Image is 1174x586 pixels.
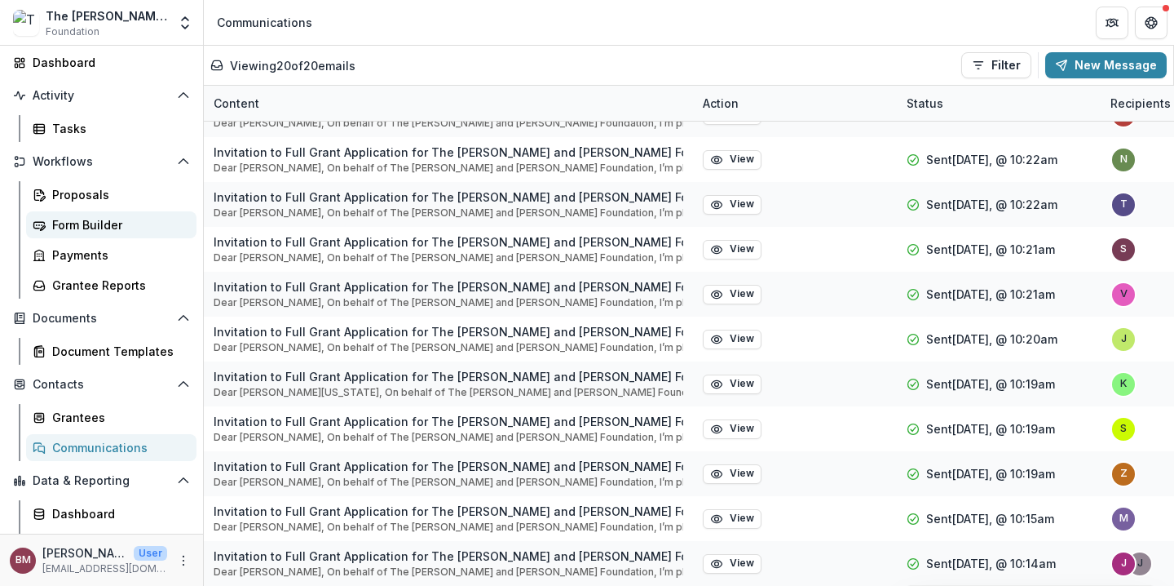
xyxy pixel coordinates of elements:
[33,89,170,103] span: Activity
[33,312,170,326] span: Documents
[52,343,183,360] div: Document Templates
[703,285,761,304] button: View
[13,10,39,36] img: The Carol and James Collins Foundation
[1119,513,1128,524] div: mary@investinkidsla.org
[174,551,193,570] button: More
[214,161,683,175] p: Dear [PERSON_NAME], On behalf of The [PERSON_NAME] and [PERSON_NAME] Foundation, I’m pleased to i...
[52,505,183,522] div: Dashboard
[1120,154,1128,165] div: normabowles@earthlink.net
[210,11,319,34] nav: breadcrumb
[46,24,99,39] span: Foundation
[703,375,761,394] button: View
[52,277,183,294] div: Grantee Reports
[7,82,196,109] button: Open Activity
[204,95,269,112] div: Content
[703,420,761,439] button: View
[1137,558,1143,569] div: jessica@30birdsfoundation.org
[26,211,196,238] a: Form Builder
[7,305,196,331] button: Open Documents
[926,241,1055,258] p: Sent [DATE], @ 10:21am
[7,468,196,494] button: Open Data & Reporting
[693,86,897,121] div: Action
[26,181,196,208] a: Proposals
[52,216,183,233] div: Form Builder
[703,509,761,529] button: View
[1135,7,1167,39] button: Get Help
[214,278,683,295] p: Invitation to Full Grant Application for The [PERSON_NAME] and [PERSON_NAME] Foundation
[214,458,683,475] p: Invitation to Full Grant Application for The [PERSON_NAME] and [PERSON_NAME] Foundation
[52,409,183,426] div: Grantees
[214,565,683,579] p: Dear [PERSON_NAME], On behalf of The [PERSON_NAME] and [PERSON_NAME] Foundation, I’m pleased to i...
[204,86,693,121] div: Content
[214,323,683,340] p: Invitation to Full Grant Application for The [PERSON_NAME] and [PERSON_NAME] Foundation
[214,368,683,385] p: Invitation to Full Grant Application for The [PERSON_NAME] and [PERSON_NAME] Foundation
[33,155,170,169] span: Workflows
[214,503,683,520] p: Invitation to Full Grant Application for The [PERSON_NAME] and [PERSON_NAME] Foundation
[46,7,167,24] div: The [PERSON_NAME] and [PERSON_NAME] Foundation
[926,286,1055,303] p: Sent [DATE], @ 10:21am
[26,500,196,527] a: Dashboard
[7,371,196,397] button: Open Contacts
[1121,558,1127,569] div: justin.hefter@gmail.com
[703,240,761,260] button: View
[214,430,683,445] p: Dear [PERSON_NAME], On behalf of The [PERSON_NAME] and [PERSON_NAME] Foundation, I’m pleased to i...
[1120,289,1128,300] div: vgreen@davincischools.org
[214,413,683,430] p: Invitation to Full Grant Application for The [PERSON_NAME] and [PERSON_NAME] Foundation
[217,14,312,31] div: Communications
[703,464,761,484] button: View
[926,375,1055,393] p: Sent [DATE], @ 10:19am
[703,554,761,574] button: View
[230,57,355,74] p: Viewing 20 of 20 emails
[1121,334,1127,344] div: jdzubak@wsgvbgc.org
[961,52,1031,78] button: Filter
[926,420,1055,437] p: Sent [DATE], @ 10:19am
[52,186,183,203] div: Proposals
[214,233,683,251] p: Invitation to Full Grant Application for The [PERSON_NAME] and [PERSON_NAME] Foundation
[703,195,761,215] button: View
[1120,379,1127,389] div: kimberly.washington@bgcmla.org
[52,439,183,456] div: Communications
[26,338,196,365] a: Document Templates
[26,404,196,431] a: Grantees
[214,520,683,535] p: Dear [PERSON_NAME], On behalf of The [PERSON_NAME] and [PERSON_NAME] Foundation, I’m pleased to i...
[214,340,683,355] p: Dear [PERSON_NAME], On behalf of The [PERSON_NAME] and [PERSON_NAME] Foundation, I’m pleased to i...
[52,120,183,137] div: Tasks
[26,531,196,557] a: Data Report
[1096,7,1128,39] button: Partners
[214,251,683,265] p: Dear [PERSON_NAME], On behalf of The [PERSON_NAME] and [PERSON_NAME] Foundation, I’m pleased to i...
[1120,244,1127,255] div: susanbpollack@gmail.com
[52,246,183,264] div: Payments
[214,295,683,310] p: Dear [PERSON_NAME], On behalf of The [PERSON_NAME] and [PERSON_NAME] Foundation, I’m pleased to i...
[214,385,683,400] p: Dear [PERSON_NAME][US_STATE], On behalf of The [PERSON_NAME] and [PERSON_NAME] Foundation, I’m pl...
[703,150,761,170] button: View
[26,272,196,299] a: Grantee Reports
[214,206,683,220] p: Dear [PERSON_NAME], On behalf of The [PERSON_NAME] and [PERSON_NAME] Foundation, I’m pleased to i...
[26,115,196,142] a: Tasks
[33,378,170,392] span: Contacts
[26,242,196,269] a: Payments
[926,151,1057,168] p: Sent [DATE], @ 10:22am
[897,86,1101,121] div: Status
[214,475,683,490] p: Dear [PERSON_NAME], On behalf of The [PERSON_NAME] and [PERSON_NAME] Foundation, I’m pleased to i...
[134,546,167,561] p: User
[1120,199,1128,210] div: tforman@firstgraduate.org
[7,49,196,76] a: Dashboard
[897,95,953,112] div: Status
[7,149,196,175] button: Open Workflows
[926,331,1057,348] p: Sent [DATE], @ 10:20am
[1045,52,1167,78] button: New Message
[1120,424,1127,434] div: sergioc@bgclaharbor.org
[214,189,683,206] p: Invitation to Full Grant Application for The [PERSON_NAME] and [PERSON_NAME] Foundation
[926,510,1054,527] p: Sent [DATE], @ 10:15am
[15,555,31,566] div: Bethanie Milteer
[926,465,1055,482] p: Sent [DATE], @ 10:19am
[214,116,683,131] p: Dear [PERSON_NAME], On behalf of The [PERSON_NAME] and [PERSON_NAME] Foundation, I’m pleased to i...
[174,7,196,39] button: Open entity switcher
[693,95,748,112] div: Action
[214,548,683,565] p: Invitation to Full Grant Application for The [PERSON_NAME] and [PERSON_NAME] Foundation
[1120,468,1128,479] div: zscott@awbw.org
[33,54,183,71] div: Dashboard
